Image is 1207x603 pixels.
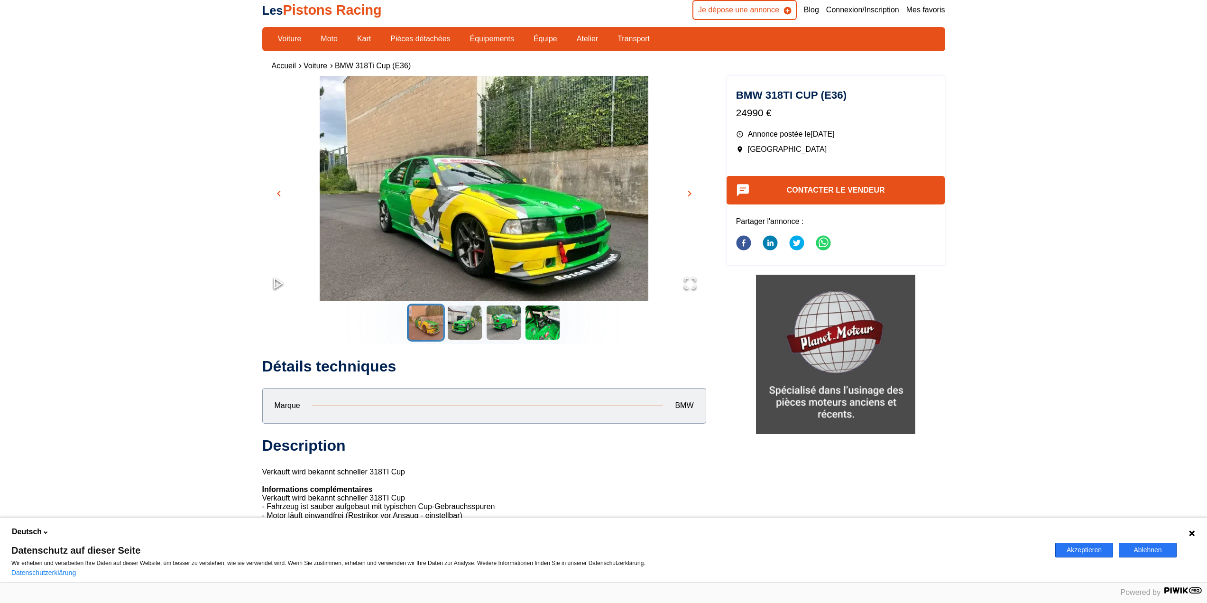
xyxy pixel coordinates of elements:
button: Go to Slide 4 [524,304,562,342]
a: Connexion/Inscription [826,5,899,15]
a: Contacter le vendeur [787,186,885,194]
p: 24990 € [736,106,936,120]
a: Moto [314,31,344,47]
a: Voiture [304,62,327,70]
a: Datenschutzerklärung [11,569,76,576]
button: Play or Pause Slideshow [262,267,295,301]
a: LesPistons Racing [262,2,382,18]
p: BMW [663,400,705,411]
h2: Description [262,436,706,455]
button: linkedin [763,230,778,258]
button: Akzeptieren [1055,543,1113,557]
button: Go to Slide 1 [407,304,445,342]
button: Go to Slide 2 [446,304,484,342]
p: Partager l'annonce : [736,216,936,227]
button: Contacter le vendeur [727,176,945,204]
a: Équipe [527,31,563,47]
div: Go to Slide 1 [262,76,706,301]
a: Transport [611,31,656,47]
div: Thumbnail Navigation [262,304,706,342]
h1: BMW 318Ti Cup (E36) [736,90,936,101]
p: Wir erheben und verarbeiten Ihre Daten auf dieser Website, um besser zu verstehen, wie sie verwen... [11,560,1044,566]
span: chevron_left [273,188,285,199]
a: Voiture [272,31,308,47]
a: Pièces détachées [384,31,456,47]
button: Ablehnen [1119,543,1177,557]
button: Open Fullscreen [674,267,706,301]
button: twitter [789,230,804,258]
a: Mes favoris [906,5,945,15]
img: image [262,76,706,323]
button: Go to Slide 3 [485,304,523,342]
span: Les [262,4,283,17]
b: Informations complémentaires [262,485,373,493]
p: [GEOGRAPHIC_DATA] [736,144,936,155]
div: Verkauft wird bekannt schneller 318TI Cup Verkauft wird bekannt schneller 318TI Cup - Fahrzeug is... [262,357,706,573]
a: Équipements [464,31,520,47]
button: facebook [736,230,751,258]
a: Kart [351,31,377,47]
a: Atelier [571,31,604,47]
p: Marque [263,400,312,411]
button: chevron_left [272,186,286,201]
span: Datenschutz auf dieser Seite [11,546,1044,555]
p: Annonce postée le [DATE] [736,129,936,139]
button: whatsapp [816,230,831,258]
span: Powered by [1121,588,1161,596]
a: Accueil [272,62,296,70]
span: chevron_right [684,188,695,199]
button: chevron_right [682,186,697,201]
h2: Détails techniques [262,357,706,376]
span: Deutsch [12,527,42,537]
a: BMW 318Ti Cup (E36) [335,62,411,70]
a: Blog [804,5,819,15]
